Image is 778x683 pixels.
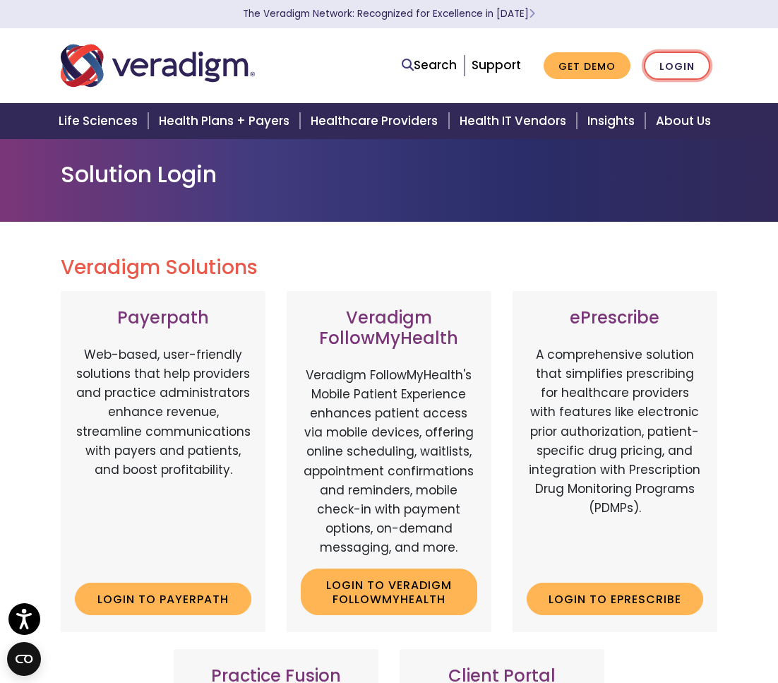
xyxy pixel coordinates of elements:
button: Open CMP widget [7,642,41,676]
a: Health IT Vendors [451,103,579,139]
img: Veradigm logo [61,42,255,89]
h3: ePrescribe [527,308,703,328]
a: Login to ePrescribe [527,583,703,615]
h2: Veradigm Solutions [61,256,717,280]
a: Health Plans + Payers [150,103,302,139]
p: A comprehensive solution that simplifies prescribing for healthcare providers with features like ... [527,345,703,571]
a: Login [644,52,710,81]
a: Healthcare Providers [302,103,450,139]
p: Veradigm FollowMyHealth's Mobile Patient Experience enhances patient access via mobile devices, o... [301,366,477,558]
h3: Veradigm FollowMyHealth [301,308,477,349]
a: Search [402,56,457,75]
h1: Solution Login [61,161,717,188]
a: Support [472,57,521,73]
p: Web-based, user-friendly solutions that help providers and practice administrators enhance revenu... [75,345,251,571]
a: Login to Veradigm FollowMyHealth [301,569,477,614]
a: The Veradigm Network: Recognized for Excellence in [DATE]Learn More [243,7,535,20]
a: Life Sciences [50,103,150,139]
h3: Payerpath [75,308,251,328]
a: Insights [579,103,647,139]
a: Login to Payerpath [75,583,251,615]
a: Get Demo [544,52,630,80]
span: Learn More [529,7,535,20]
a: About Us [647,103,728,139]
